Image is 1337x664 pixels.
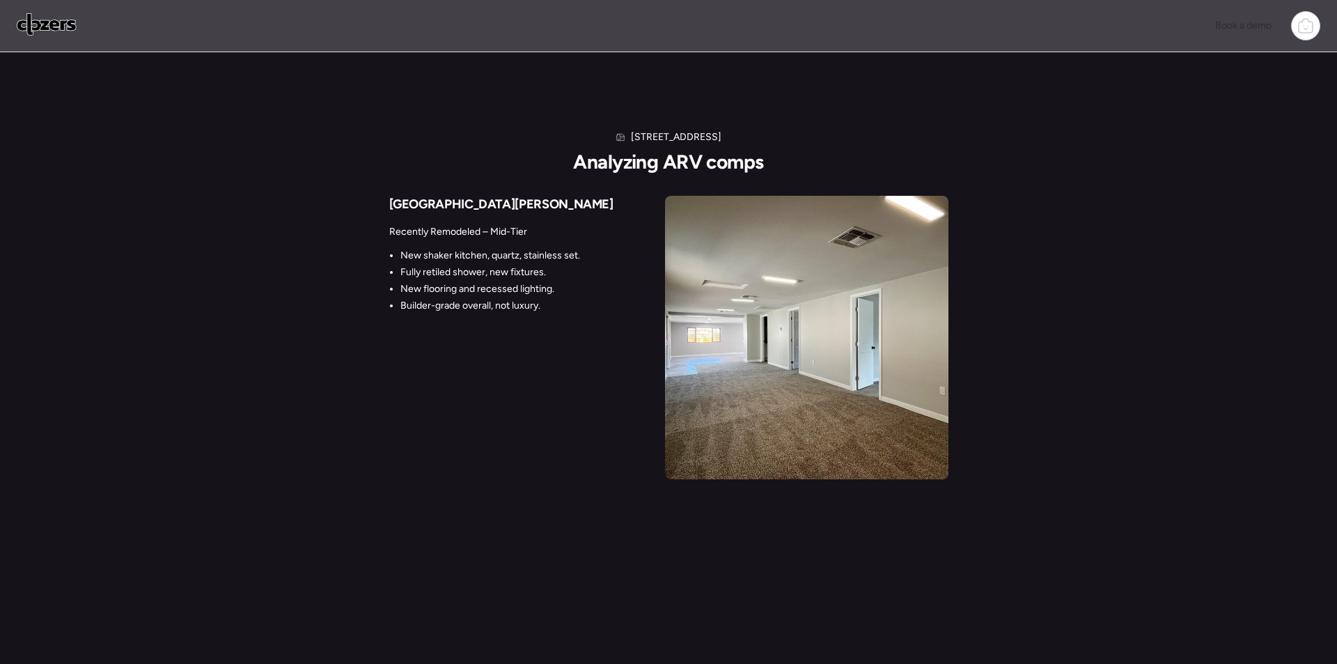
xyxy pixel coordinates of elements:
[1215,20,1272,31] span: Book a demo
[573,150,763,173] h2: Analyzing ARV comps
[631,130,721,144] h1: [STREET_ADDRESS]
[17,13,77,36] img: Logo
[400,249,580,263] li: New shaker kitchen, quartz, stainless set.
[400,299,580,313] li: Builder-grade overall, not luxury.
[389,225,580,239] p: Recently Remodeled – Mid-Tier
[400,265,580,279] li: Fully retiled shower, new fixtures.
[389,196,613,212] span: [GEOGRAPHIC_DATA][PERSON_NAME]
[665,196,948,479] img: Condition images for 8138878
[400,282,580,296] li: New flooring and recessed lighting.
